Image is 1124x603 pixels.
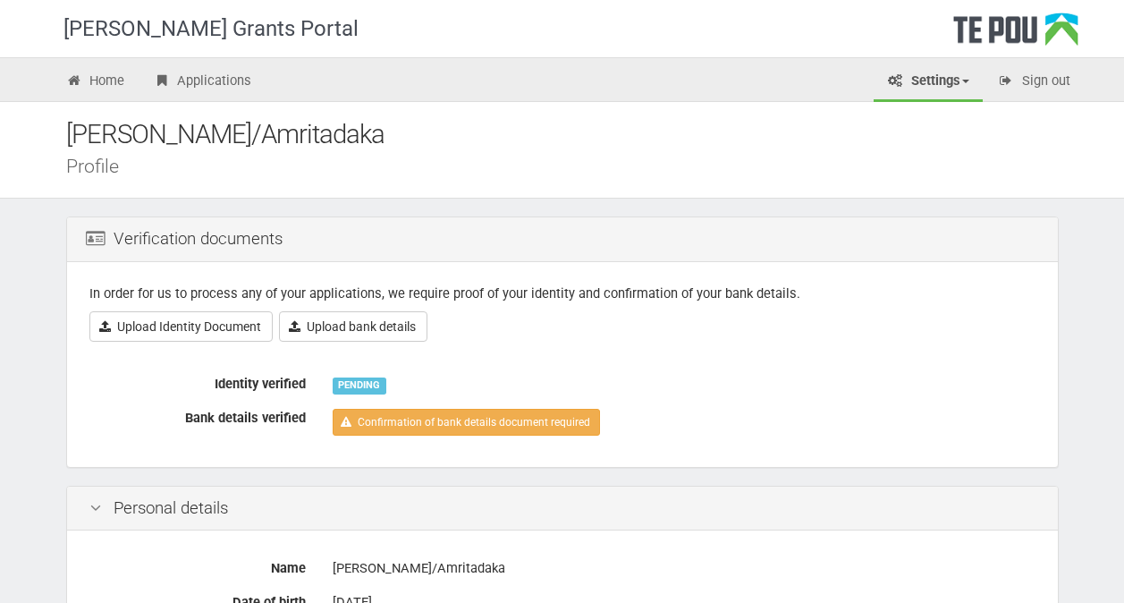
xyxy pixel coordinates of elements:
label: Identity verified [76,369,319,394]
a: Confirmation of bank details document required [333,409,600,436]
a: Applications [139,63,265,102]
p: In order for us to process any of your applications, we require proof of your identity and confir... [89,285,1035,303]
div: [PERSON_NAME]/Amritadaka [333,553,1035,584]
a: Home [53,63,139,102]
a: Upload Identity Document [89,311,273,342]
a: Sign out [985,63,1084,102]
div: Verification documents [67,217,1058,262]
label: Name [76,553,319,578]
div: Te Pou Logo [953,13,1078,57]
div: [PERSON_NAME]/Amritadaka [66,115,1086,154]
a: Upload bank details [279,311,427,342]
div: Profile [66,157,1086,175]
a: Settings [874,63,983,102]
div: Personal details [67,487,1058,531]
label: Bank details verified [76,403,319,428]
div: PENDING [333,378,386,394]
